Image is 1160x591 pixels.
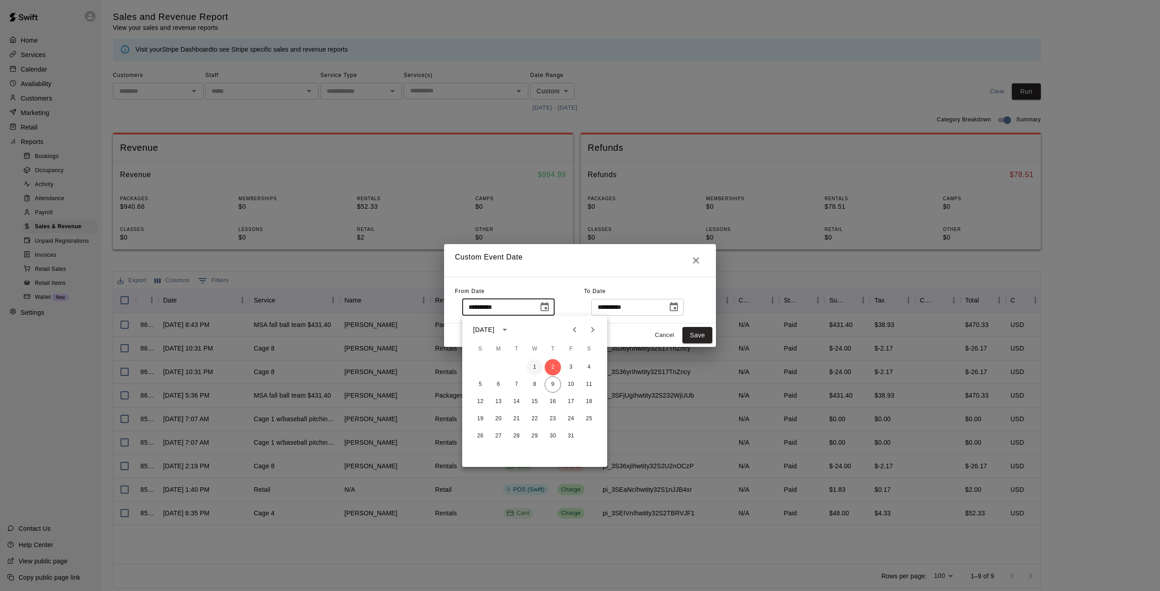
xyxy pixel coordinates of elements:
button: 18 [581,394,597,410]
span: Tuesday [508,340,525,358]
button: 29 [527,428,543,444]
button: 15 [527,394,543,410]
h2: Custom Event Date [444,244,716,277]
button: 7 [508,376,525,393]
button: 3 [563,359,579,375]
button: 31 [563,428,579,444]
button: 30 [545,428,561,444]
button: 27 [490,428,507,444]
span: Sunday [472,340,488,358]
button: 23 [545,411,561,427]
span: Wednesday [527,340,543,358]
button: 12 [472,394,488,410]
button: 2 [545,359,561,375]
button: Previous month [565,321,584,339]
button: 24 [563,411,579,427]
button: 22 [527,411,543,427]
button: calendar view is open, switch to year view [497,322,512,337]
span: From Date [455,288,485,294]
button: 28 [508,428,525,444]
button: 16 [545,394,561,410]
button: 17 [563,394,579,410]
button: 21 [508,411,525,427]
span: Friday [563,340,579,358]
button: Choose date, selected date is Oct 9, 2025 [665,298,683,316]
button: 20 [490,411,507,427]
button: 8 [527,376,543,393]
button: 11 [581,376,597,393]
button: Choose date, selected date is Oct 2, 2025 [536,298,554,316]
button: 26 [472,428,488,444]
span: To Date [584,288,606,294]
button: 14 [508,394,525,410]
button: 19 [472,411,488,427]
span: Monday [490,340,507,358]
button: Cancel [650,328,679,342]
button: 5 [472,376,488,393]
button: Next month [584,321,602,339]
button: 1 [527,359,543,375]
button: 6 [490,376,507,393]
button: 9 [545,376,561,393]
div: [DATE] [473,325,494,335]
button: 13 [490,394,507,410]
button: Close [687,251,705,269]
span: Saturday [581,340,597,358]
button: 25 [581,411,597,427]
span: Thursday [545,340,561,358]
button: Save [682,327,712,344]
button: 10 [563,376,579,393]
button: 4 [581,359,597,375]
